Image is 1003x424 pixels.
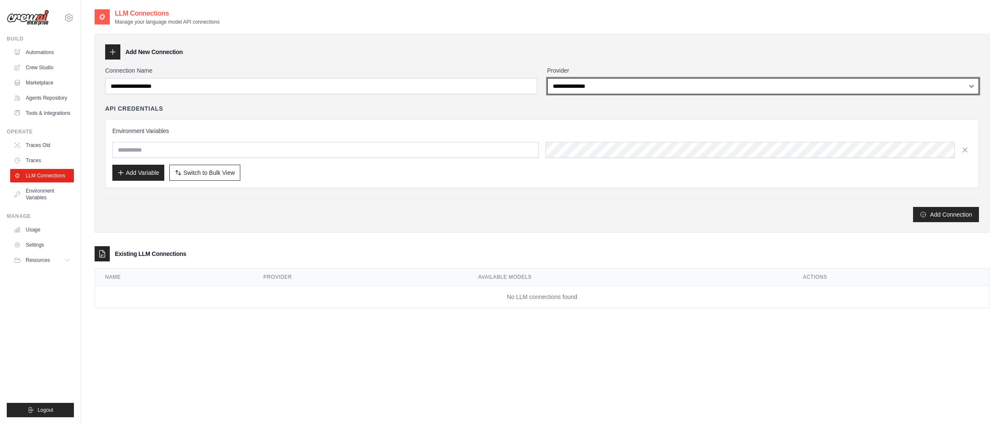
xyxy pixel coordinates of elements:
th: Available Models [468,269,793,286]
a: Marketplace [10,76,74,90]
span: Resources [26,257,50,264]
div: Manage [7,213,74,220]
a: Usage [10,223,74,236]
h3: Existing LLM Connections [115,250,186,258]
a: Settings [10,238,74,252]
h4: API Credentials [105,104,163,113]
div: Operate [7,128,74,135]
a: Environment Variables [10,184,74,204]
h3: Environment Variables [112,127,972,135]
a: Tools & Integrations [10,106,74,120]
img: Logo [7,10,49,26]
h3: Add New Connection [125,48,183,56]
a: Traces [10,154,74,167]
th: Provider [253,269,468,286]
label: Provider [547,66,979,75]
button: Resources [10,253,74,267]
th: Actions [793,269,989,286]
label: Connection Name [105,66,537,75]
span: Logout [38,407,53,413]
th: Name [95,269,253,286]
h2: LLM Connections [115,8,220,19]
button: Add Variable [112,165,164,181]
a: Traces Old [10,139,74,152]
a: Agents Repository [10,91,74,105]
button: Logout [7,403,74,417]
a: LLM Connections [10,169,74,182]
button: Add Connection [913,207,979,222]
td: No LLM connections found [95,286,989,308]
button: Switch to Bulk View [169,165,240,181]
a: Automations [10,46,74,59]
p: Manage your language model API connections [115,19,220,25]
span: Switch to Bulk View [183,169,235,177]
a: Crew Studio [10,61,74,74]
div: Build [7,35,74,42]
